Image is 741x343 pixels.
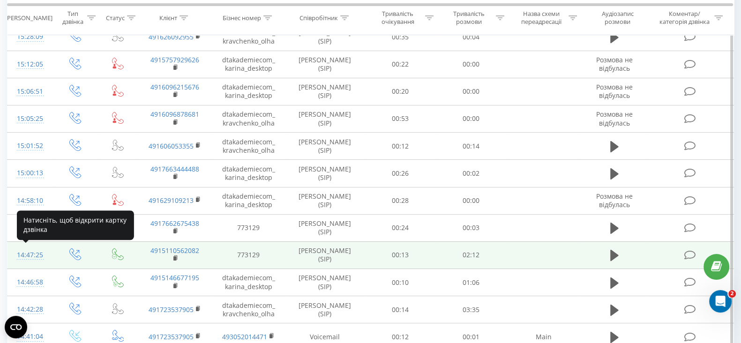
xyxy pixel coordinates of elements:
div: 15:12:05 [17,55,43,74]
div: Назва схеми переадресації [516,10,566,26]
div: Бізнес номер [223,14,261,22]
span: Розмова не відбулась [596,82,633,100]
td: 00:00 [435,78,506,105]
div: 14:47:25 [17,246,43,264]
a: 491606053355 [149,142,194,150]
span: Розмова не відбулась [596,55,633,73]
td: dtakademiecom_kravchenko_olha [211,133,285,160]
td: dtakademiecom_karina_desktop [211,160,285,187]
td: 01:06 [435,269,506,296]
td: dtakademiecom_karina_desktop [211,269,285,296]
a: 491723537905 [149,305,194,314]
a: 491626092955 [149,32,194,41]
div: Тривалість розмови [444,10,494,26]
a: 4916096878681 [150,110,199,119]
span: 2 [728,290,736,298]
td: dtakademiecom_karina_desktop [211,51,285,78]
td: 00:20 [365,78,435,105]
td: 00:28 [365,187,435,214]
div: 14:58:10 [17,192,43,210]
td: 03:35 [435,296,506,323]
span: Розмова не відбулась [596,192,633,209]
a: 4915757929626 [150,55,199,64]
td: 02:12 [435,241,506,268]
td: 00:24 [365,214,435,241]
td: dtakademiecom_kravchenko_olha [211,296,285,323]
a: 4915146677195 [150,273,199,282]
span: Розмова не відбулась [596,110,633,127]
td: 00:35 [365,23,435,51]
td: 00:03 [435,214,506,241]
td: 00:14 [365,296,435,323]
td: 00:00 [435,51,506,78]
td: [PERSON_NAME] (SIP) [285,105,365,132]
td: [PERSON_NAME] (SIP) [285,23,365,51]
td: 00:53 [365,105,435,132]
div: 15:00:13 [17,164,43,182]
td: 773129 [211,241,285,268]
td: dtakademiecom_kravchenko_olha [211,105,285,132]
td: [PERSON_NAME] (SIP) [285,241,365,268]
div: Тип дзвінка [61,10,85,26]
div: Натисніть, щоб відкрити картку дзвінка [17,210,134,240]
td: 773129 [211,214,285,241]
td: 00:00 [435,187,506,214]
div: Тривалість очікування [373,10,422,26]
div: [PERSON_NAME] [5,14,52,22]
a: 4917662675438 [150,219,199,228]
td: 00:02 [435,160,506,187]
td: [PERSON_NAME] (SIP) [285,187,365,214]
div: 15:06:51 [17,82,43,101]
td: [PERSON_NAME] (SIP) [285,51,365,78]
a: 4916096215676 [150,82,199,91]
td: 00:04 [435,23,506,51]
div: 15:05:25 [17,110,43,128]
td: 00:13 [365,241,435,268]
a: 491723537905 [149,332,194,341]
td: dtakademiecom_karina_desktop [211,187,285,214]
a: 493052014471 [222,332,267,341]
div: Коментар/категорія дзвінка [657,10,712,26]
td: 00:00 [435,105,506,132]
td: 00:10 [365,269,435,296]
a: 491629109213 [149,196,194,205]
a: 4917663444488 [150,164,199,173]
div: Аудіозапис розмови [589,10,646,26]
div: 15:28:09 [17,28,43,46]
a: 4915110562082 [150,246,199,255]
td: [PERSON_NAME] (SIP) [285,269,365,296]
td: 00:12 [365,133,435,160]
td: [PERSON_NAME] (SIP) [285,214,365,241]
td: 00:22 [365,51,435,78]
div: 14:46:58 [17,273,43,291]
td: 00:26 [365,160,435,187]
td: [PERSON_NAME] (SIP) [285,78,365,105]
iframe: Intercom live chat [709,290,732,313]
td: [PERSON_NAME] (SIP) [285,296,365,323]
button: Open CMP widget [5,316,27,338]
div: 14:42:28 [17,300,43,319]
td: 00:14 [435,133,506,160]
td: dtakademiecom_karina_desktop [211,78,285,105]
div: Співробітник [299,14,338,22]
div: Клієнт [159,14,177,22]
td: [PERSON_NAME] (SIP) [285,133,365,160]
div: Статус [106,14,125,22]
td: dtakademiecom_kravchenko_olha [211,23,285,51]
td: [PERSON_NAME] (SIP) [285,160,365,187]
div: 15:01:52 [17,137,43,155]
